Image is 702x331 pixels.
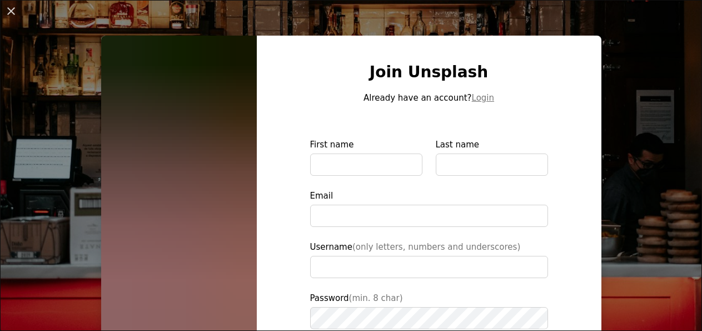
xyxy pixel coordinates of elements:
[349,293,403,303] span: (min. 8 char)
[310,292,548,329] label: Password
[310,138,422,176] label: First name
[352,242,520,252] span: (only letters, numbers and underscores)
[436,154,548,176] input: Last name
[436,138,548,176] label: Last name
[310,154,422,176] input: First name
[310,91,548,105] p: Already have an account?
[310,205,548,227] input: Email
[472,91,494,105] button: Login
[310,62,548,82] h1: Join Unsplash
[310,240,548,278] label: Username
[310,189,548,227] label: Email
[310,307,548,329] input: Password(min. 8 char)
[310,256,548,278] input: Username(only letters, numbers and underscores)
